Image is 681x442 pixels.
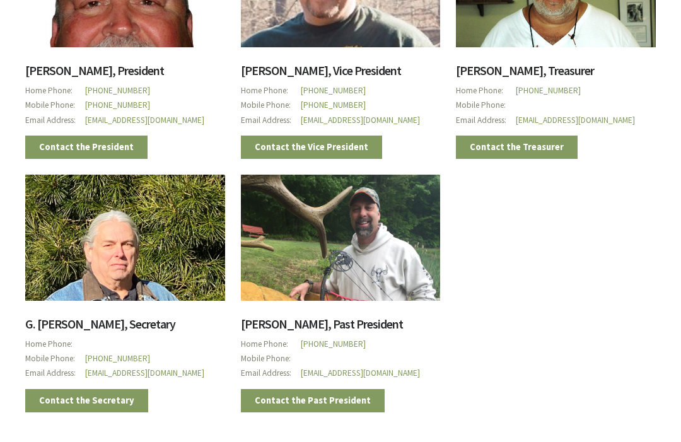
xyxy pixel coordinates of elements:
[301,339,366,349] a: [PHONE_NUMBER]
[241,318,441,337] h3: [PERSON_NAME], Past President
[456,83,516,98] span: Home Phone
[241,351,301,366] span: Mobile Phone
[241,98,301,112] span: Mobile Phone
[85,368,204,378] a: [EMAIL_ADDRESS][DOMAIN_NAME]
[25,318,225,337] h3: G. [PERSON_NAME], Secretary
[25,136,148,159] a: Contact the President
[25,83,85,98] span: Home Phone
[301,115,420,125] a: [EMAIL_ADDRESS][DOMAIN_NAME]
[25,351,85,366] span: Mobile Phone
[301,368,420,378] a: [EMAIL_ADDRESS][DOMAIN_NAME]
[241,64,441,83] h3: [PERSON_NAME], Vice President
[301,85,366,96] a: [PHONE_NUMBER]
[241,83,301,98] span: Home Phone
[25,389,148,412] a: Contact the Secretary
[85,353,150,364] a: [PHONE_NUMBER]
[301,100,366,110] a: [PHONE_NUMBER]
[456,98,516,112] span: Mobile Phone
[241,389,385,412] a: Contact the Past President
[241,113,301,127] span: Email Address
[85,100,150,110] a: [PHONE_NUMBER]
[85,85,150,96] a: [PHONE_NUMBER]
[25,366,85,380] span: Email Address
[456,113,516,127] span: Email Address
[516,85,581,96] a: [PHONE_NUMBER]
[241,136,382,159] a: Contact the Vice President
[25,64,225,83] h3: [PERSON_NAME], President
[241,366,301,380] span: Email Address
[85,115,204,125] a: [EMAIL_ADDRESS][DOMAIN_NAME]
[516,115,635,125] a: [EMAIL_ADDRESS][DOMAIN_NAME]
[25,113,85,127] span: Email Address
[456,136,578,159] a: Contact the Treasurer
[25,337,85,351] span: Home Phone
[25,98,85,112] span: Mobile Phone
[241,337,301,351] span: Home Phone
[456,64,656,83] h3: [PERSON_NAME], Treasurer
